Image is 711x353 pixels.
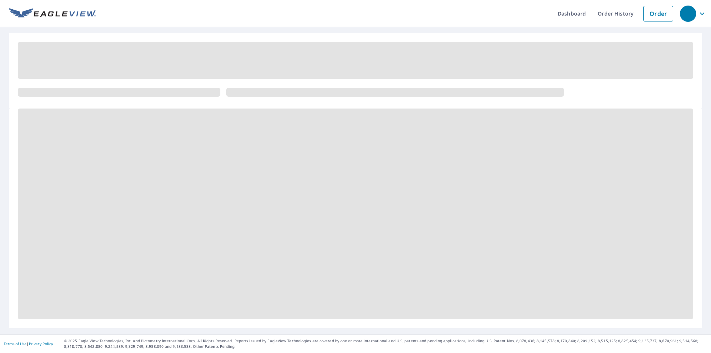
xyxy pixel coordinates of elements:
[29,341,53,346] a: Privacy Policy
[9,8,96,19] img: EV Logo
[64,338,707,349] p: © 2025 Eagle View Technologies, Inc. and Pictometry International Corp. All Rights Reserved. Repo...
[4,341,27,346] a: Terms of Use
[643,6,673,21] a: Order
[4,342,53,346] p: |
